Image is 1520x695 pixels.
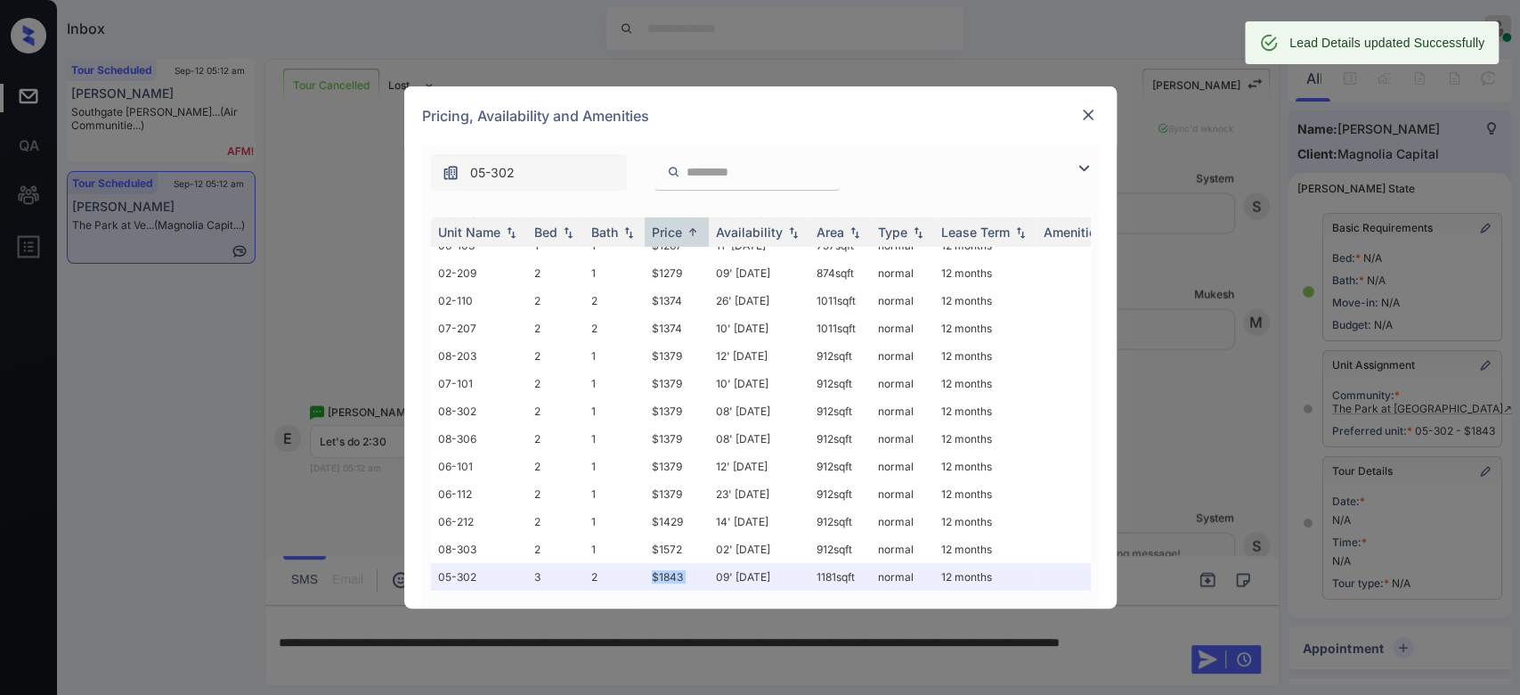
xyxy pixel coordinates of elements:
[645,315,709,342] td: $1374
[871,536,934,563] td: normal
[645,425,709,453] td: $1379
[809,563,871,591] td: 1181 sqft
[438,225,500,240] div: Unit Name
[527,259,584,287] td: 2
[431,315,527,342] td: 07-207
[652,225,682,240] div: Price
[817,225,844,240] div: Area
[871,425,934,453] td: normal
[645,287,709,315] td: $1374
[431,342,527,370] td: 08-203
[941,225,1010,240] div: Lease Term
[645,536,709,563] td: $1572
[645,563,709,591] td: $1843
[709,508,809,536] td: 14' [DATE]
[584,342,645,370] td: 1
[559,226,577,239] img: sorting
[934,370,1036,397] td: 12 months
[934,563,1036,591] td: 12 months
[871,563,934,591] td: normal
[431,563,527,591] td: 05-302
[909,226,927,239] img: sorting
[709,259,809,287] td: 09' [DATE]
[431,480,527,508] td: 06-112
[709,315,809,342] td: 10' [DATE]
[527,342,584,370] td: 2
[871,480,934,508] td: normal
[584,370,645,397] td: 1
[431,287,527,315] td: 02-110
[431,397,527,425] td: 08-302
[1289,27,1484,59] div: Lead Details updated Successfully
[1012,226,1029,239] img: sorting
[846,226,864,239] img: sorting
[527,453,584,480] td: 2
[584,397,645,425] td: 1
[584,563,645,591] td: 2
[871,287,934,315] td: normal
[809,397,871,425] td: 912 sqft
[431,259,527,287] td: 02-209
[809,425,871,453] td: 912 sqft
[809,508,871,536] td: 912 sqft
[527,563,584,591] td: 3
[809,480,871,508] td: 912 sqft
[871,315,934,342] td: normal
[645,342,709,370] td: $1379
[934,425,1036,453] td: 12 months
[809,315,871,342] td: 1011 sqft
[645,453,709,480] td: $1379
[709,370,809,397] td: 10' [DATE]
[645,508,709,536] td: $1429
[809,536,871,563] td: 912 sqft
[784,226,802,239] img: sorting
[871,342,934,370] td: normal
[584,259,645,287] td: 1
[584,536,645,563] td: 1
[934,453,1036,480] td: 12 months
[684,225,702,239] img: sorting
[1079,106,1097,124] img: close
[934,397,1036,425] td: 12 months
[527,536,584,563] td: 2
[584,508,645,536] td: 1
[934,315,1036,342] td: 12 months
[934,259,1036,287] td: 12 months
[809,342,871,370] td: 912 sqft
[809,453,871,480] td: 912 sqft
[470,163,515,183] span: 05-302
[431,536,527,563] td: 08-303
[431,425,527,453] td: 08-306
[809,259,871,287] td: 874 sqft
[527,315,584,342] td: 2
[667,164,680,180] img: icon-zuma
[878,225,907,240] div: Type
[584,315,645,342] td: 2
[934,536,1036,563] td: 12 months
[584,480,645,508] td: 1
[431,453,527,480] td: 06-101
[934,480,1036,508] td: 12 months
[809,370,871,397] td: 912 sqft
[584,425,645,453] td: 1
[584,453,645,480] td: 1
[871,508,934,536] td: normal
[809,287,871,315] td: 1011 sqft
[1044,225,1103,240] div: Amenities
[527,425,584,453] td: 2
[442,164,459,182] img: icon-zuma
[620,226,638,239] img: sorting
[431,508,527,536] td: 06-212
[584,287,645,315] td: 2
[1073,158,1094,179] img: icon-zuma
[709,453,809,480] td: 12' [DATE]
[527,480,584,508] td: 2
[934,508,1036,536] td: 12 months
[871,259,934,287] td: normal
[709,425,809,453] td: 08' [DATE]
[709,342,809,370] td: 12' [DATE]
[871,397,934,425] td: normal
[527,508,584,536] td: 2
[645,480,709,508] td: $1379
[645,397,709,425] td: $1379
